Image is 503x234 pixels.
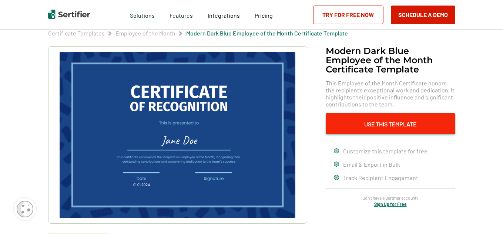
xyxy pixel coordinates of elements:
a: Try for Free Now [313,6,383,24]
a: Pricing [255,10,273,19]
a: Sign Up for Free [374,201,407,207]
img: Cookie Popup Icon [17,201,33,217]
img: Sertifier | Digital Credentialing Platform [48,10,90,19]
span: Pricing [255,12,273,19]
span: Customize this template for free [343,147,427,155]
span: Don’t have a Sertifier account? [362,194,419,201]
h1: Modern Dark Blue Employee of the Month Certificate Template [326,46,455,74]
a: Integrations [208,10,240,19]
iframe: Chat Widget [466,199,503,234]
a: Certificate Templates [48,30,105,37]
span: Email & Export in Bulk [343,161,400,168]
span: This Employee of the Month Certificate honors the recipient’s exceptional work and dedication. It... [326,79,455,108]
button: Schedule a Demo [391,6,455,24]
a: Modern Dark Blue Employee of the Month Certificate Template [186,30,348,37]
span: Solutions [130,10,155,19]
span: Integrations [208,12,240,19]
span: Features [170,10,193,19]
span: Track Recipient Engagement [343,174,418,181]
img: Modern Dark Blue Employee of the Month Certificate Template [60,52,295,218]
a: Employee of the Month [115,30,175,37]
div: Breadcrumb [48,30,348,37]
button: Use This Template [326,113,455,134]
